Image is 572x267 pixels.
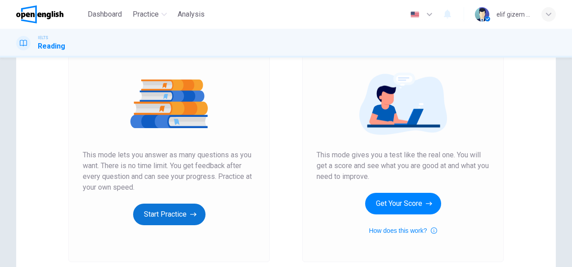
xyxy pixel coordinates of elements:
[496,9,531,20] div: elif gizem u.
[129,6,170,22] button: Practice
[409,11,420,18] img: en
[317,150,489,182] span: This mode gives you a test like the real one. You will get a score and see what you are good at a...
[16,5,63,23] img: OpenEnglish logo
[475,7,489,22] img: Profile picture
[133,9,159,20] span: Practice
[133,204,206,225] button: Start Practice
[16,5,84,23] a: OpenEnglish logo
[369,225,437,236] button: How does this work?
[365,193,441,214] button: Get Your Score
[174,6,208,22] button: Analysis
[38,41,65,52] h1: Reading
[83,150,255,193] span: This mode lets you answer as many questions as you want. There is no time limit. You get feedback...
[88,9,122,20] span: Dashboard
[38,35,48,41] span: IELTS
[84,6,125,22] button: Dashboard
[178,9,205,20] span: Analysis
